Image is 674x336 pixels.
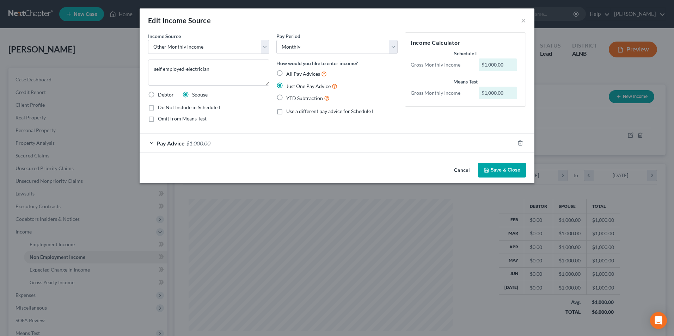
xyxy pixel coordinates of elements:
[479,87,517,99] div: $1,000.00
[286,95,323,101] span: YTD Subtraction
[411,38,520,47] h5: Income Calculator
[407,89,475,97] div: Gross Monthly Income
[276,60,358,67] label: How would you like to enter income?
[479,58,517,71] div: $1,000.00
[157,140,185,147] span: Pay Advice
[411,78,520,85] div: Means Test
[650,312,667,329] div: Open Intercom Messenger
[186,140,210,147] span: $1,000.00
[286,83,331,89] span: Just One Pay Advice
[407,61,475,68] div: Gross Monthly Income
[478,163,526,178] button: Save & Close
[411,50,520,57] div: Schedule I
[192,92,208,98] span: Spouse
[158,116,207,122] span: Omit from Means Test
[448,163,475,178] button: Cancel
[148,15,211,25] div: Edit Income Source
[286,71,320,77] span: All Pay Advices
[158,104,220,110] span: Do Not Include in Schedule I
[286,108,373,114] span: Use a different pay advice for Schedule I
[276,32,300,40] label: Pay Period
[521,16,526,25] button: ×
[148,33,181,39] span: Income Source
[158,92,174,98] span: Debtor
